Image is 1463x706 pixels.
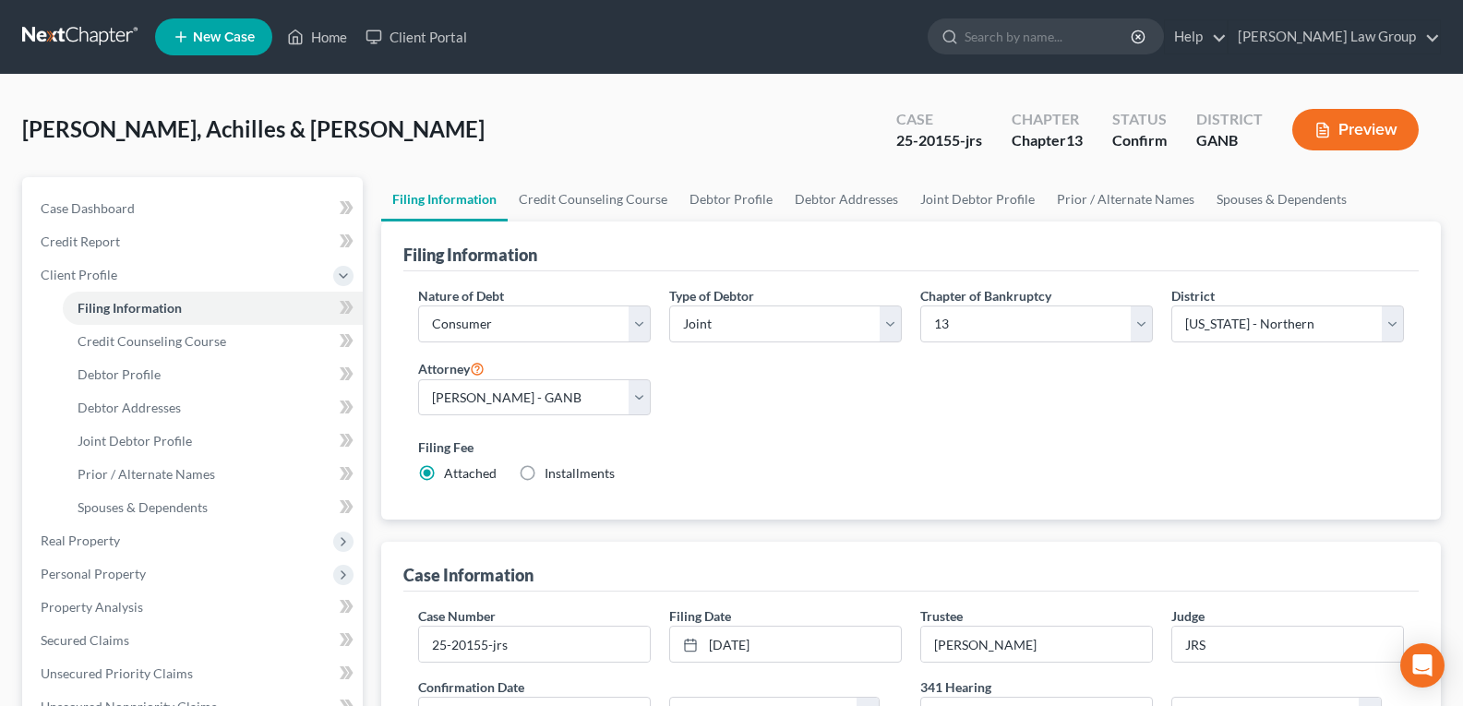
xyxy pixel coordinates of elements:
[444,465,497,481] span: Attached
[41,200,135,216] span: Case Dashboard
[418,286,504,305] label: Nature of Debt
[1046,177,1205,221] a: Prior / Alternate Names
[78,400,181,415] span: Debtor Addresses
[78,466,215,482] span: Prior / Alternate Names
[41,566,146,581] span: Personal Property
[26,192,363,225] a: Case Dashboard
[356,20,476,54] a: Client Portal
[418,357,485,379] label: Attorney
[41,267,117,282] span: Client Profile
[1171,606,1205,626] label: Judge
[1400,643,1445,688] div: Open Intercom Messenger
[1171,286,1215,305] label: District
[418,606,496,626] label: Case Number
[41,632,129,648] span: Secured Claims
[1292,109,1419,150] button: Preview
[193,30,255,44] span: New Case
[1066,131,1083,149] span: 13
[965,19,1133,54] input: Search by name...
[896,130,982,151] div: 25-20155-jrs
[403,564,534,586] div: Case Information
[1229,20,1440,54] a: [PERSON_NAME] Law Group
[896,109,982,130] div: Case
[26,225,363,258] a: Credit Report
[78,333,226,349] span: Credit Counseling Course
[418,437,1404,457] label: Filing Fee
[403,244,537,266] div: Filing Information
[78,433,192,449] span: Joint Debtor Profile
[1112,130,1167,151] div: Confirm
[784,177,909,221] a: Debtor Addresses
[920,286,1051,305] label: Chapter of Bankruptcy
[78,499,208,515] span: Spouses & Dependents
[670,627,901,662] a: [DATE]
[63,391,363,425] a: Debtor Addresses
[669,286,754,305] label: Type of Debtor
[911,677,1413,697] label: 341 Hearing
[26,624,363,657] a: Secured Claims
[63,292,363,325] a: Filing Information
[1172,627,1403,662] input: --
[1012,130,1083,151] div: Chapter
[678,177,784,221] a: Debtor Profile
[1112,109,1167,130] div: Status
[41,665,193,681] span: Unsecured Priority Claims
[1196,109,1263,130] div: District
[508,177,678,221] a: Credit Counseling Course
[78,366,161,382] span: Debtor Profile
[26,657,363,690] a: Unsecured Priority Claims
[63,425,363,458] a: Joint Debtor Profile
[1205,177,1358,221] a: Spouses & Dependents
[63,491,363,524] a: Spouses & Dependents
[669,606,731,626] label: Filing Date
[78,300,182,316] span: Filing Information
[41,233,120,249] span: Credit Report
[41,599,143,615] span: Property Analysis
[920,606,963,626] label: Trustee
[1012,109,1083,130] div: Chapter
[1165,20,1227,54] a: Help
[921,627,1152,662] input: --
[278,20,356,54] a: Home
[63,325,363,358] a: Credit Counseling Course
[63,458,363,491] a: Prior / Alternate Names
[909,177,1046,221] a: Joint Debtor Profile
[22,115,485,142] span: [PERSON_NAME], Achilles & [PERSON_NAME]
[545,465,615,481] span: Installments
[409,677,911,697] label: Confirmation Date
[63,358,363,391] a: Debtor Profile
[26,591,363,624] a: Property Analysis
[1196,130,1263,151] div: GANB
[41,532,120,548] span: Real Property
[381,177,508,221] a: Filing Information
[419,627,650,662] input: Enter case number...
